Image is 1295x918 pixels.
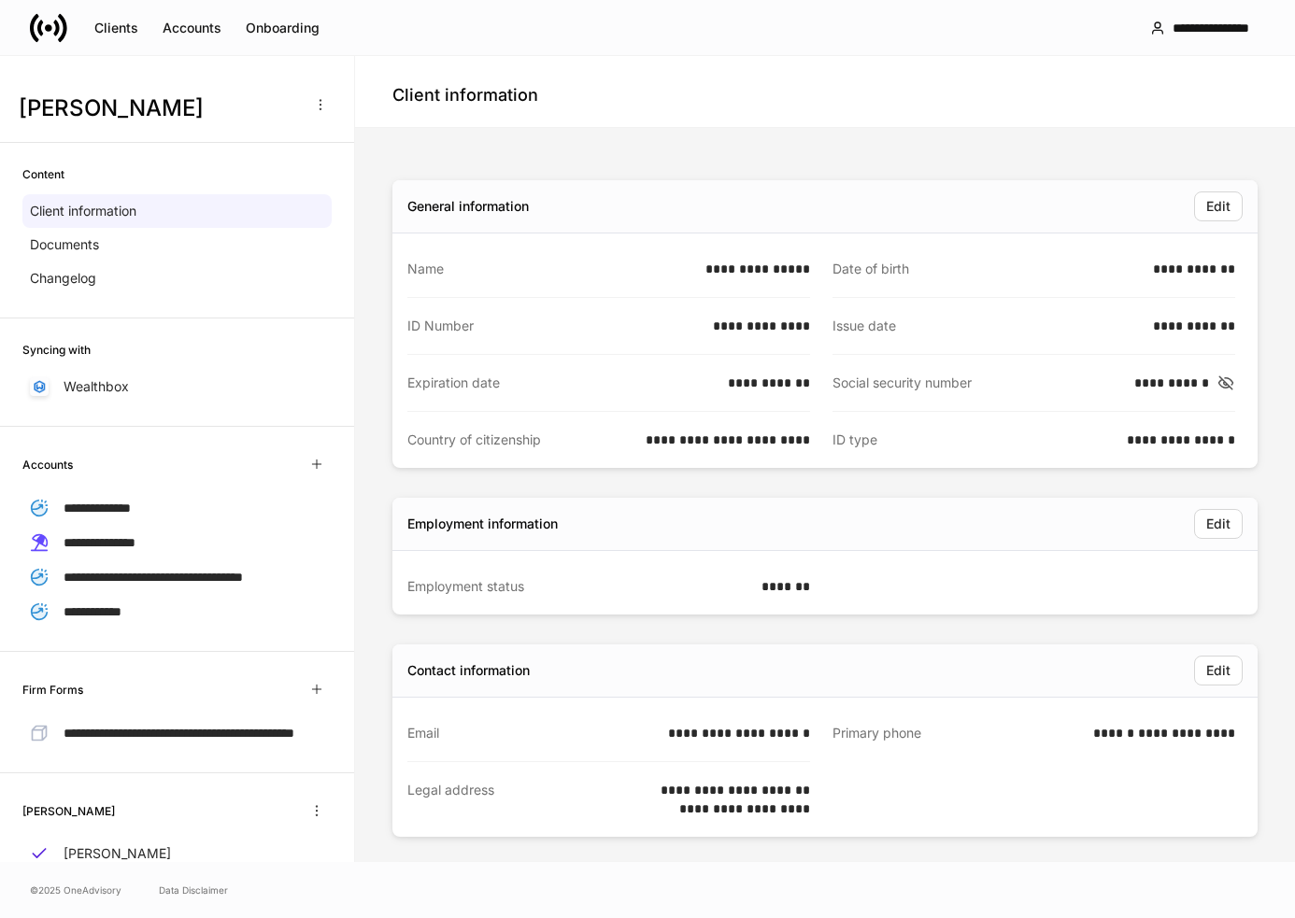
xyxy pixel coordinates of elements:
[246,19,320,37] div: Onboarding
[82,13,150,43] button: Clients
[163,19,221,37] div: Accounts
[407,515,558,533] div: Employment information
[64,844,171,863] p: [PERSON_NAME]
[19,93,298,123] h3: [PERSON_NAME]
[30,202,136,220] p: Client information
[1194,191,1243,221] button: Edit
[407,661,530,680] div: Contact information
[392,84,538,106] h4: Client information
[30,235,99,254] p: Documents
[22,456,73,473] h6: Accounts
[407,374,717,392] div: Expiration date
[234,13,332,43] button: Onboarding
[832,260,1142,278] div: Date of birth
[150,13,234,43] button: Accounts
[22,228,332,261] a: Documents
[407,431,634,449] div: Country of citizenship
[832,317,1142,335] div: Issue date
[1206,661,1231,680] div: Edit
[94,19,138,37] div: Clients
[1206,515,1231,533] div: Edit
[407,197,529,216] div: General information
[407,260,694,278] div: Name
[1206,197,1231,216] div: Edit
[22,681,83,699] h6: Firm Forms
[407,317,702,335] div: ID Number
[30,883,121,897] span: © 2025 OneAdvisory
[407,724,657,742] div: Email
[30,269,96,288] p: Changelog
[22,194,332,228] a: Client information
[22,837,332,870] a: [PERSON_NAME]
[407,781,649,818] div: Legal address
[407,577,750,596] div: Employment status
[832,431,1116,449] div: ID type
[22,370,332,403] a: Wealthbox
[22,341,91,359] h6: Syncing with
[22,165,64,183] h6: Content
[832,724,1082,743] div: Primary phone
[22,802,115,820] h6: [PERSON_NAME]
[159,883,228,897] a: Data Disclaimer
[64,377,129,396] p: Wealthbox
[832,374,1123,392] div: Social security number
[1194,509,1243,539] button: Edit
[1194,656,1243,685] button: Edit
[22,261,332,295] a: Changelog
